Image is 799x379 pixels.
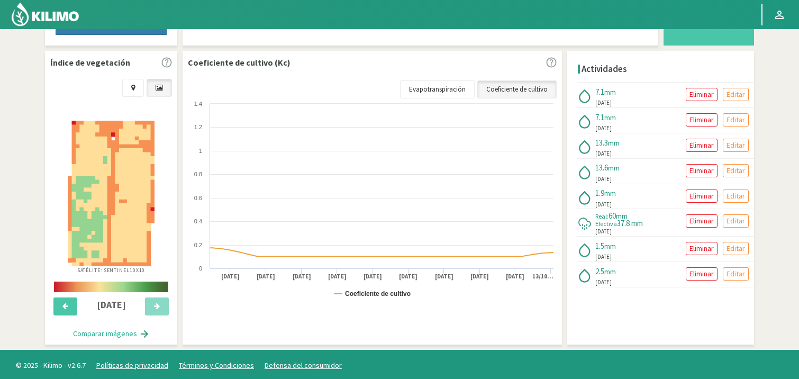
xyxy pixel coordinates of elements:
[194,218,202,224] text: 0.4
[400,80,475,98] a: Evapotranspiración
[723,88,749,101] button: Editar
[689,215,714,227] p: Eliminar
[532,273,553,280] text: 13/10…
[595,278,612,287] span: [DATE]
[399,273,417,281] text: [DATE]
[595,138,608,148] span: 13.3
[194,124,202,130] text: 1.2
[293,273,311,281] text: [DATE]
[595,220,617,228] span: Efectiva
[194,101,202,107] text: 1.4
[582,64,627,74] h4: Actividades
[689,165,714,177] p: Eliminar
[54,282,168,292] img: scale
[96,360,168,370] a: Políticas de privacidad
[199,265,202,272] text: 0
[62,323,160,345] button: Comparar imágenes
[179,360,254,370] a: Términos y Condiciones
[723,164,749,177] button: Editar
[595,149,612,158] span: [DATE]
[616,211,628,221] span: mm
[364,273,382,281] text: [DATE]
[194,242,202,248] text: 0.2
[608,138,620,148] span: mm
[608,163,620,173] span: mm
[723,242,749,255] button: Editar
[194,171,202,177] text: 0.8
[727,190,745,202] p: Editar
[604,241,616,251] span: mm
[595,112,604,122] span: 7.1
[77,266,146,274] p: Satélite: Sentinel
[727,165,745,177] p: Editar
[689,242,714,255] p: Eliminar
[604,113,616,122] span: mm
[194,195,202,201] text: 0.6
[595,163,608,173] span: 13.6
[609,211,616,221] span: 60
[723,214,749,228] button: Editar
[595,188,604,198] span: 1.9
[689,190,714,202] p: Eliminar
[617,218,643,228] span: 37.8 mm
[686,267,718,281] button: Eliminar
[506,273,524,281] text: [DATE]
[130,267,146,274] span: 10X10
[68,121,155,266] img: 7267d2eb-f9f4-4b80-9317-1d81820c488b_-_sentinel_-_2025-10-11.png
[689,139,714,151] p: Eliminar
[595,200,612,209] span: [DATE]
[11,360,91,371] span: © 2025 - Kilimo - v2.6.7
[723,113,749,127] button: Editar
[477,80,557,98] a: Coeficiente de cultivo
[686,113,718,127] button: Eliminar
[595,241,604,251] span: 1.5
[723,189,749,203] button: Editar
[686,164,718,177] button: Eliminar
[595,175,612,184] span: [DATE]
[265,360,342,370] a: Defensa del consumidor
[727,114,745,126] p: Editar
[689,88,714,101] p: Eliminar
[221,273,240,281] text: [DATE]
[727,268,745,280] p: Editar
[435,273,453,281] text: [DATE]
[727,215,745,227] p: Editar
[345,290,411,297] text: Coeficiente de cultivo
[595,87,604,97] span: 7.1
[686,242,718,255] button: Eliminar
[595,212,609,220] span: Real:
[595,266,604,276] span: 2.5
[595,252,612,261] span: [DATE]
[11,2,80,27] img: Kilimo
[470,273,489,281] text: [DATE]
[188,56,290,69] p: Coeficiente de cultivo (Kc)
[727,242,745,255] p: Editar
[199,148,202,154] text: 1
[723,139,749,152] button: Editar
[595,124,612,133] span: [DATE]
[727,88,745,101] p: Editar
[686,88,718,101] button: Eliminar
[257,273,275,281] text: [DATE]
[689,268,714,280] p: Eliminar
[595,98,612,107] span: [DATE]
[604,267,616,276] span: mm
[604,87,616,97] span: mm
[328,273,347,281] text: [DATE]
[686,139,718,152] button: Eliminar
[595,227,612,236] span: [DATE]
[50,56,130,69] p: Índice de vegetación
[727,139,745,151] p: Editar
[686,214,718,228] button: Eliminar
[689,114,714,126] p: Eliminar
[604,188,616,198] span: mm
[686,189,718,203] button: Eliminar
[84,300,139,310] h4: [DATE]
[723,267,749,281] button: Editar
